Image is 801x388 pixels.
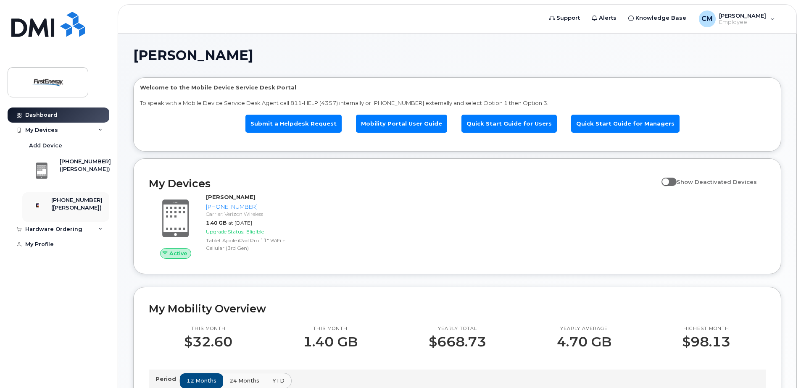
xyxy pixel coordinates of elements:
[206,228,245,235] span: Upgrade Status:
[356,115,447,133] a: Mobility Portal User Guide
[206,203,292,211] div: [PHONE_NUMBER]
[206,237,292,251] div: Tablet Apple iPad Pro 11" WiFi + Cellular (3rd Gen)
[206,220,227,226] span: 1.40 GB
[246,228,264,235] span: Eligible
[206,210,292,218] div: Carrier: Verizon Wireless
[303,334,358,349] p: 1.40 GB
[184,325,232,332] p: This month
[149,193,295,259] a: Active[PERSON_NAME][PHONE_NUMBER]Carrier: Verizon Wireless1.40 GBat [DATE]Upgrade Status:Eligible...
[272,377,285,385] span: YTD
[245,115,342,133] a: Submit a Helpdesk Request
[184,334,232,349] p: $32.60
[429,334,486,349] p: $668.73
[557,334,611,349] p: 4.70 GB
[303,325,358,332] p: This month
[429,325,486,332] p: Yearly total
[169,249,187,257] span: Active
[682,325,730,332] p: Highest month
[677,178,757,185] span: Show Deactivated Devices
[140,99,775,107] p: To speak with a Mobile Device Service Desk Agent call 811-HELP (4357) internally or [PHONE_NUMBER...
[149,177,657,190] h2: My Devices
[764,351,795,382] iframe: Messenger Launcher
[149,302,766,315] h2: My Mobility Overview
[461,115,557,133] a: Quick Start Guide for Users
[557,325,611,332] p: Yearly average
[229,377,259,385] span: 24 months
[140,84,775,92] p: Welcome to the Mobile Device Service Desk Portal
[228,220,252,226] span: at [DATE]
[571,115,680,133] a: Quick Start Guide for Managers
[661,174,668,181] input: Show Deactivated Devices
[133,49,253,62] span: [PERSON_NAME]
[682,334,730,349] p: $98.13
[206,194,256,200] strong: [PERSON_NAME]
[155,375,179,383] p: Period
